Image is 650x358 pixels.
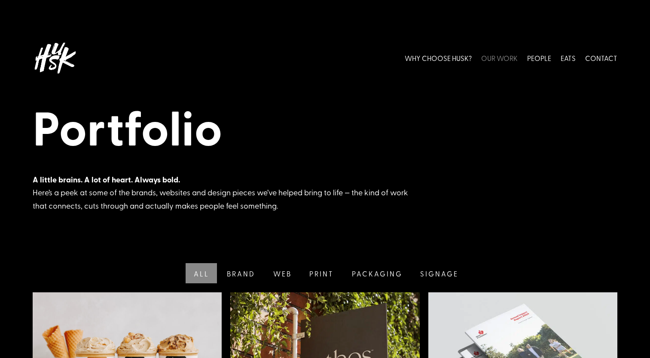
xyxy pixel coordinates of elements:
[481,39,518,77] a: OUR WORK
[184,263,217,283] a: All
[33,39,80,77] img: Husk logo
[33,174,180,185] strong: A little brains. A lot of heart. Always bold.
[33,99,618,160] h1: Portfolio
[33,173,419,212] div: Here’s a peek at some of the brands, websites and design pieces we’ve helped bring to life — the ...
[217,263,263,283] a: Brand
[527,39,551,77] a: PEOPLE
[342,263,410,283] a: Packaging
[585,39,617,77] a: CONTACT
[263,263,300,283] a: Web
[299,263,342,283] a: Print
[410,263,467,283] a: Signage
[405,39,472,77] a: WHY CHOOSE HUSK?
[561,39,576,77] a: EATS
